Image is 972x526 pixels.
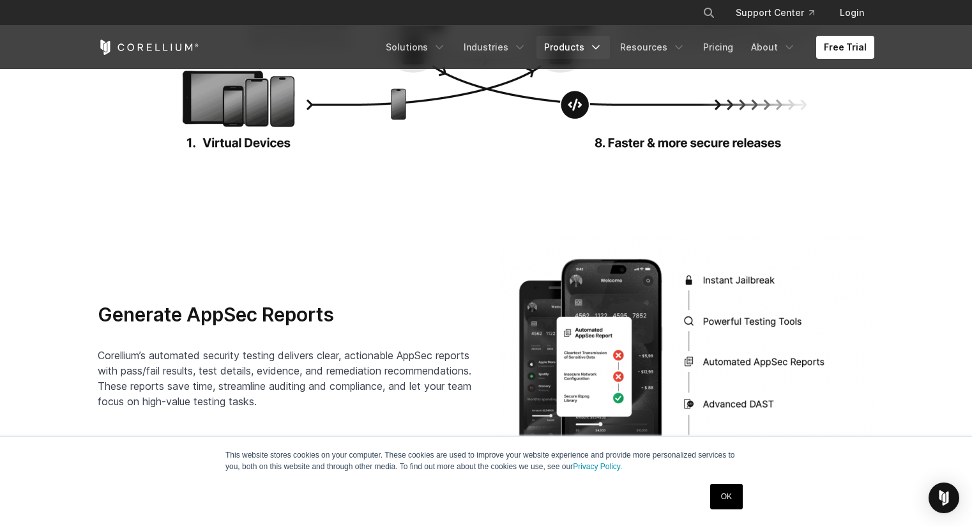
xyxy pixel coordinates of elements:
a: Login [830,1,874,24]
img: Streamline DevSecOps Mobile Devices to accelerate R&D [499,235,874,487]
p: This website stores cookies on your computer. These cookies are used to improve your website expe... [225,449,747,472]
div: Navigation Menu [378,36,874,59]
button: Search [697,1,720,24]
div: Open Intercom Messenger [929,483,959,513]
a: Products [536,36,610,59]
a: Free Trial [816,36,874,59]
a: Pricing [695,36,741,59]
a: OK [710,484,743,509]
a: Resources [612,36,693,59]
span: Corellium’s automated security testing delivers clear, actionable AppSec reports with pass/fail r... [98,349,471,408]
div: Navigation Menu [687,1,874,24]
a: Privacy Policy. [573,462,622,471]
a: Industries [456,36,534,59]
a: Solutions [378,36,453,59]
a: Corellium Home [98,40,199,55]
a: Support Center [725,1,824,24]
a: About [743,36,803,59]
h3: Generate AppSec Reports [98,303,473,327]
